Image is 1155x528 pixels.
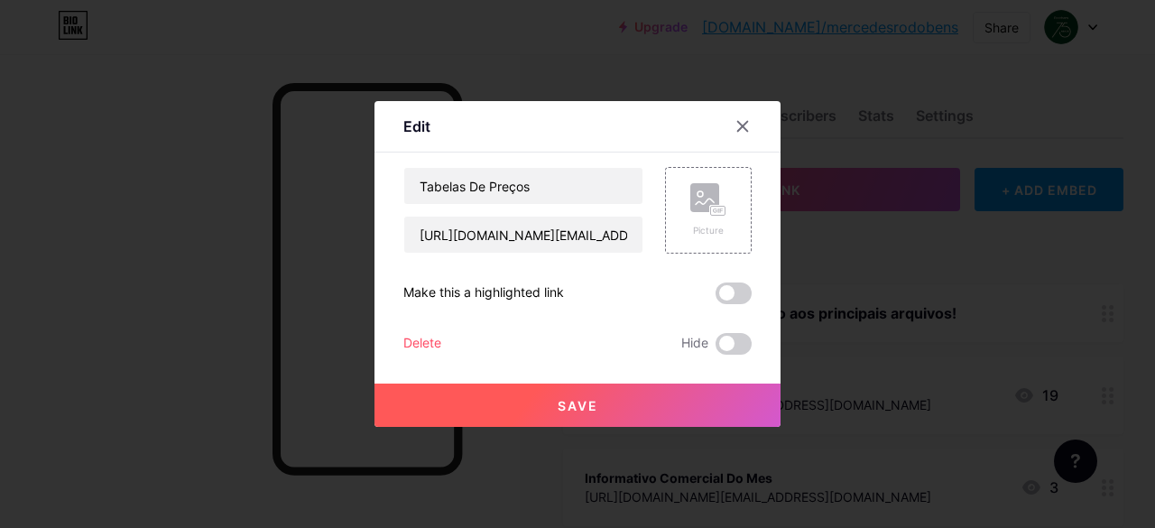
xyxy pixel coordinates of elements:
div: Edit [403,116,430,137]
div: Delete [403,333,441,355]
input: Title [404,168,642,204]
span: Save [558,398,598,413]
span: Hide [681,333,708,355]
div: Picture [690,224,726,237]
div: Make this a highlighted link [403,283,564,304]
button: Save [374,384,781,427]
input: URL [404,217,642,253]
